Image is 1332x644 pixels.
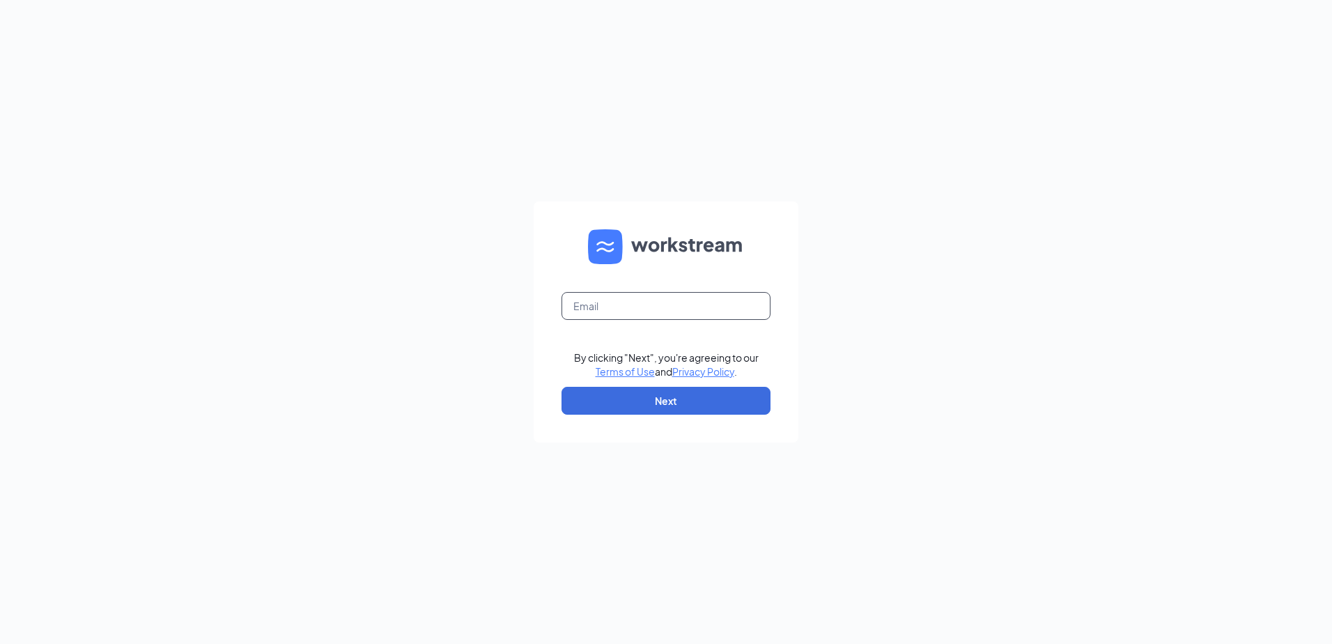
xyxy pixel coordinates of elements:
[672,365,734,378] a: Privacy Policy
[574,351,759,378] div: By clicking "Next", you're agreeing to our and .
[562,292,770,320] input: Email
[562,387,770,415] button: Next
[588,229,744,264] img: WS logo and Workstream text
[596,365,655,378] a: Terms of Use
